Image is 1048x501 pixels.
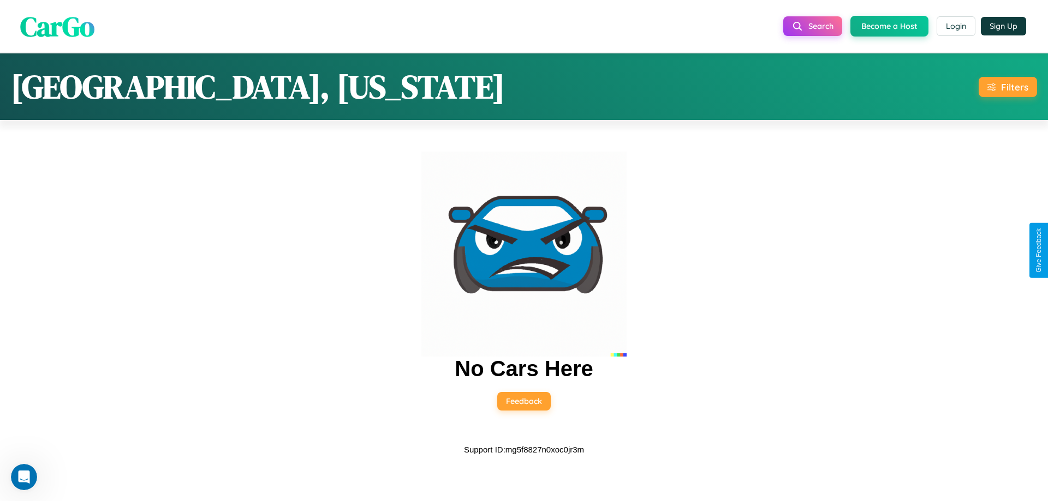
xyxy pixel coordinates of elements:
span: CarGo [20,7,94,45]
div: Filters [1001,81,1028,93]
button: Become a Host [850,16,928,37]
button: Feedback [497,392,551,411]
button: Login [937,16,975,36]
div: Give Feedback [1035,228,1043,273]
img: car [421,152,627,357]
h2: No Cars Here [455,357,593,381]
iframe: Intercom live chat [11,464,37,490]
span: Search [808,21,833,31]
h1: [GEOGRAPHIC_DATA], [US_STATE] [11,64,505,109]
button: Sign Up [981,17,1026,35]
p: Support ID: mg5f8827n0xoc0jr3m [464,442,584,457]
button: Search [783,16,842,36]
button: Filters [979,77,1037,97]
